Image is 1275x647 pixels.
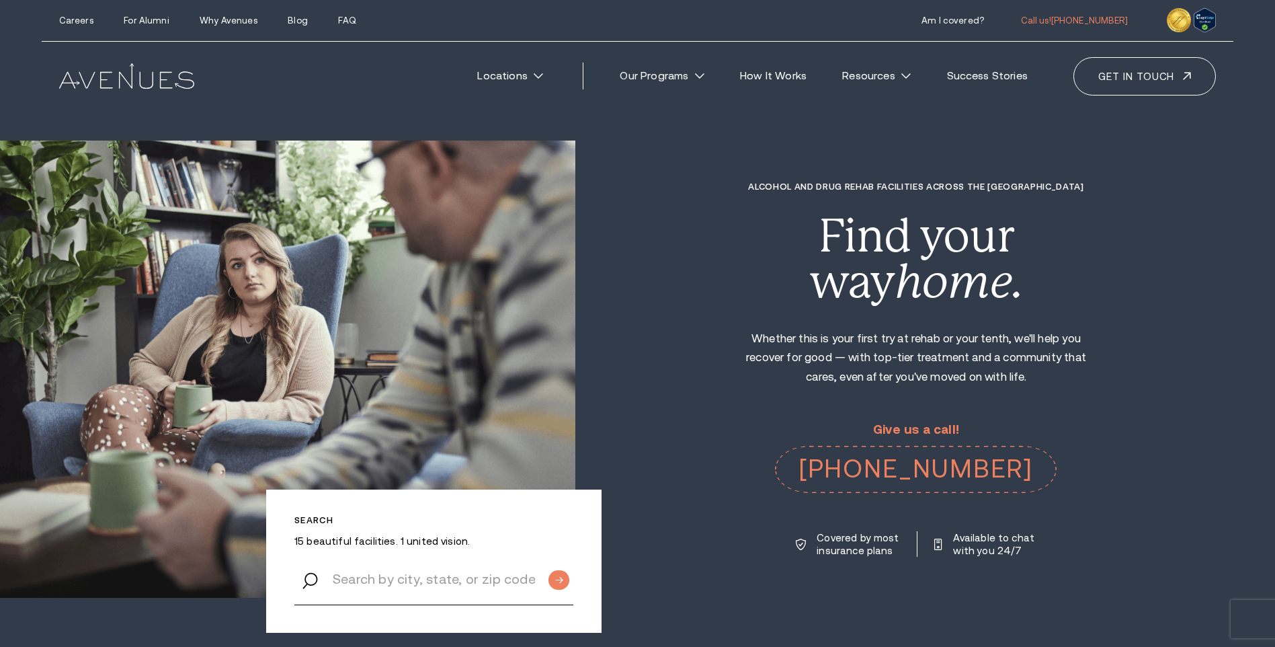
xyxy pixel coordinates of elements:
a: Resources [829,61,925,91]
a: For Alumni [124,15,169,26]
img: Verify Approval for www.avenuesrecovery.com [1194,8,1216,32]
a: Why Avenues [200,15,257,26]
a: Blog [288,15,308,26]
a: How It Works [727,61,821,91]
p: Whether this is your first try at rehab or your tenth, we'll help you recover for good — with top... [733,330,1099,387]
input: Submit [548,570,569,590]
a: Verify LegitScript Approval for www.avenuesrecovery.com [1194,12,1216,25]
a: Locations [464,61,557,91]
a: Am I covered? [921,15,984,26]
a: [PHONE_NUMBER] [775,446,1057,493]
p: Available to chat with you 24/7 [953,531,1036,557]
a: Careers [59,15,93,26]
i: home. [895,255,1023,308]
h1: Alcohol and Drug Rehab Facilities across the [GEOGRAPHIC_DATA] [733,182,1099,192]
a: Success Stories [933,61,1041,91]
a: FAQ [338,15,356,26]
p: 15 beautiful facilities. 1 united vision. [294,535,573,547]
p: Give us a call! [775,423,1057,437]
a: Available to chat with you 24/7 [934,531,1036,557]
div: Find your way [733,213,1099,305]
input: Search by city, state, or zip code [294,554,573,605]
p: Search [294,515,573,525]
a: Covered by most insurance plans [796,531,900,557]
p: Covered by most insurance plans [817,531,900,557]
a: Get in touch [1073,57,1216,96]
a: Our Programs [606,61,718,91]
a: Call us![PHONE_NUMBER] [1021,15,1128,26]
span: [PHONE_NUMBER] [1051,15,1128,26]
